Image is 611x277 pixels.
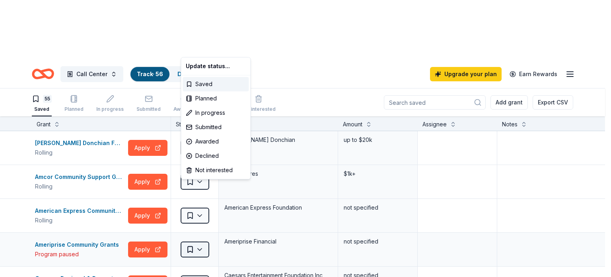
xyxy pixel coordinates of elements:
[183,91,249,106] div: Planned
[183,106,249,120] div: In progress
[183,120,249,134] div: Submitted
[183,149,249,163] div: Declined
[183,59,249,73] div: Update status...
[183,77,249,91] div: Saved
[183,134,249,149] div: Awarded
[183,163,249,177] div: Not interested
